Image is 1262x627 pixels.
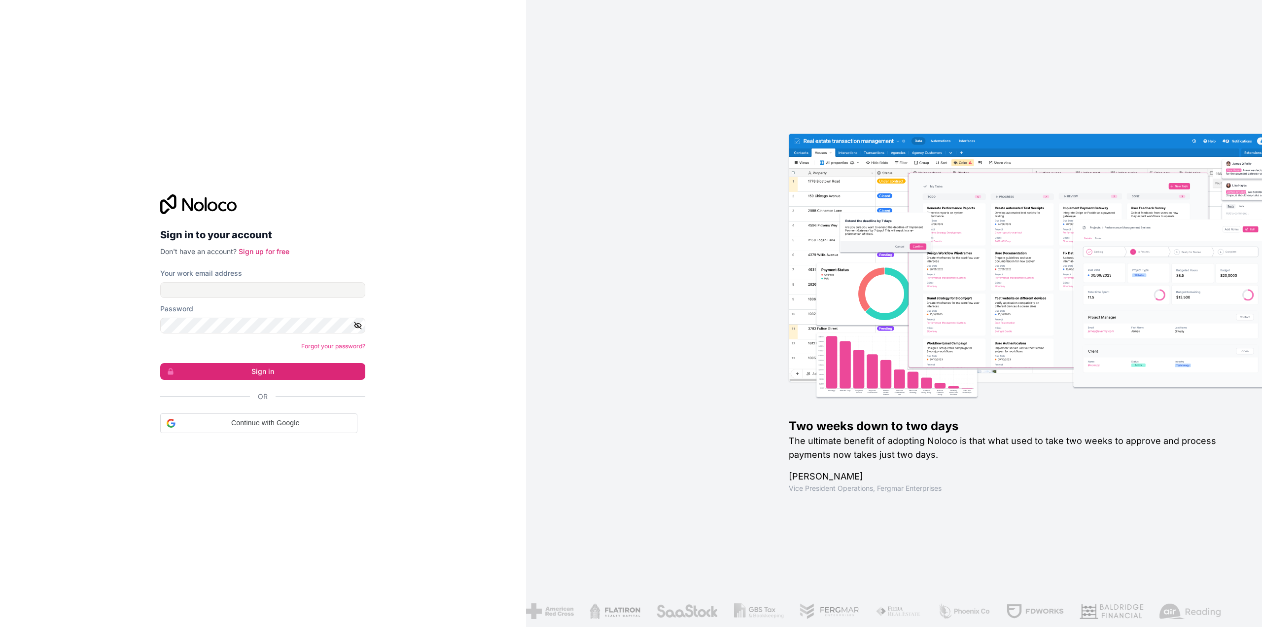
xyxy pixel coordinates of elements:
a: Forgot your password? [301,342,365,350]
span: Or [258,392,268,402]
h1: Vice President Operations , Fergmar Enterprises [789,483,1230,493]
h1: Two weeks down to two days [789,418,1230,434]
img: /assets/baldridge-DxmPIwAm.png [1079,603,1143,619]
span: Don't have an account? [160,247,237,256]
a: Sign up for free [239,247,289,256]
img: /assets/american-red-cross-BAupjrZR.png [526,603,573,619]
img: /assets/airreading-FwAmRzSr.png [1159,603,1221,619]
img: /assets/flatiron-C8eUkumj.png [589,603,640,619]
label: Password [160,304,193,314]
img: /assets/gbstax-C-GtDUiK.png [734,603,784,619]
label: Your work email address [160,268,242,278]
input: Password [160,318,365,333]
input: Email address [160,282,365,298]
img: /assets/saastock-C6Zbiodz.png [656,603,718,619]
h2: Sign in to your account [160,226,365,244]
h2: The ultimate benefit of adopting Noloco is that what used to take two weeks to approve and proces... [789,434,1230,462]
h1: [PERSON_NAME] [789,470,1230,483]
img: /assets/phoenix-BREaitsQ.png [937,603,990,619]
span: Continue with Google [179,418,351,428]
img: /assets/fiera-fwj2N5v4.png [875,603,921,619]
img: /assets/fergmar-CudnrXN5.png [799,603,859,619]
button: Sign in [160,363,365,380]
img: /assets/fdworks-Bi04fVtw.png [1006,603,1063,619]
div: Continue with Google [160,413,357,433]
